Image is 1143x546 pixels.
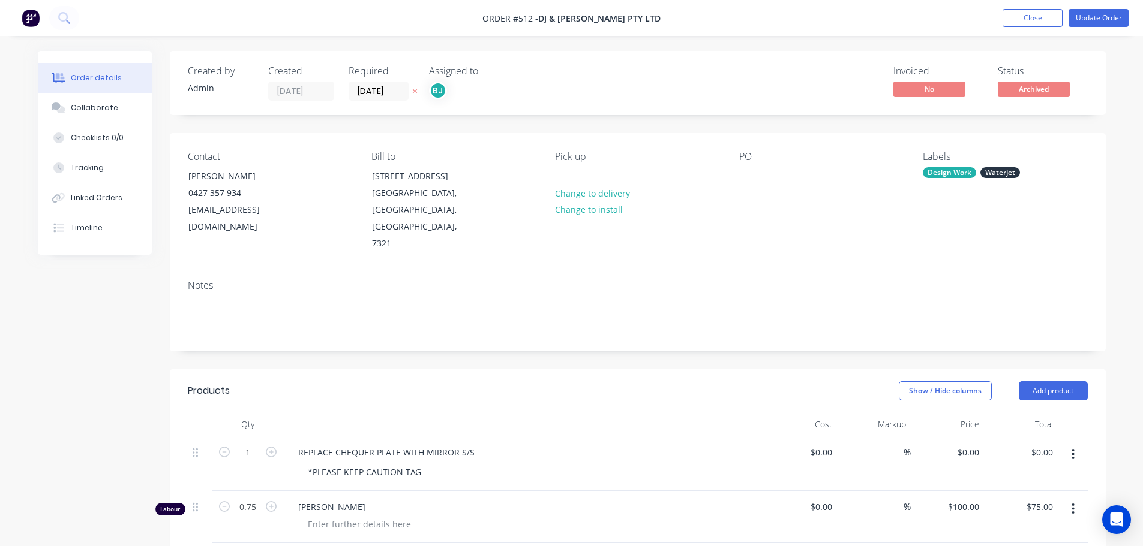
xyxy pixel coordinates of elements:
[904,445,911,459] span: %
[188,168,288,185] div: [PERSON_NAME]
[538,13,661,24] span: DJ & [PERSON_NAME] Pty Ltd
[893,82,965,96] span: No
[984,412,1058,436] div: Total
[980,167,1020,178] div: Waterjet
[289,444,484,461] div: REPLACE CHEQUER PLATE WITH MIRROR S/S
[188,384,230,398] div: Products
[548,185,636,201] button: Change to delivery
[188,280,1088,291] div: Notes
[429,65,549,77] div: Assigned to
[372,168,472,185] div: [STREET_ADDRESS]
[1019,381,1088,400] button: Add product
[482,13,538,24] span: Order #512 -
[837,412,911,436] div: Markup
[998,82,1070,96] span: Archived
[349,65,415,77] div: Required
[1069,9,1129,27] button: Update Order
[371,151,536,162] div: Bill to
[923,167,976,178] div: Design Work
[71,73,122,83] div: Order details
[178,167,298,236] div: [PERSON_NAME]0427 357 934[EMAIL_ADDRESS][DOMAIN_NAME]
[764,412,838,436] div: Cost
[923,151,1087,162] div: Labels
[298,463,431,481] div: *PLEASE KEEP CAUTION TAG
[555,151,719,162] div: Pick up
[739,151,904,162] div: PO
[212,412,284,436] div: Qty
[188,65,254,77] div: Created by
[38,93,152,123] button: Collaborate
[362,167,482,252] div: [STREET_ADDRESS][GEOGRAPHIC_DATA], [GEOGRAPHIC_DATA], [GEOGRAPHIC_DATA], 7321
[38,153,152,183] button: Tracking
[548,201,629,218] button: Change to install
[155,503,185,515] div: Labour
[71,192,122,203] div: Linked Orders
[372,185,472,252] div: [GEOGRAPHIC_DATA], [GEOGRAPHIC_DATA], [GEOGRAPHIC_DATA], 7321
[298,500,759,513] span: [PERSON_NAME]
[38,183,152,213] button: Linked Orders
[71,222,103,233] div: Timeline
[38,123,152,153] button: Checklists 0/0
[22,9,40,27] img: Factory
[1003,9,1063,27] button: Close
[71,132,124,143] div: Checklists 0/0
[71,162,104,173] div: Tracking
[911,412,985,436] div: Price
[38,63,152,93] button: Order details
[38,213,152,243] button: Timeline
[998,65,1088,77] div: Status
[71,102,118,113] div: Collaborate
[904,500,911,514] span: %
[893,65,983,77] div: Invoiced
[188,151,352,162] div: Contact
[1102,505,1131,534] div: Open Intercom Messenger
[899,381,992,400] button: Show / Hide columns
[188,201,288,235] div: [EMAIL_ADDRESS][DOMAIN_NAME]
[188,82,254,94] div: Admin
[268,65,334,77] div: Created
[188,185,288,201] div: 0427 357 934
[429,82,447,99] button: BJ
